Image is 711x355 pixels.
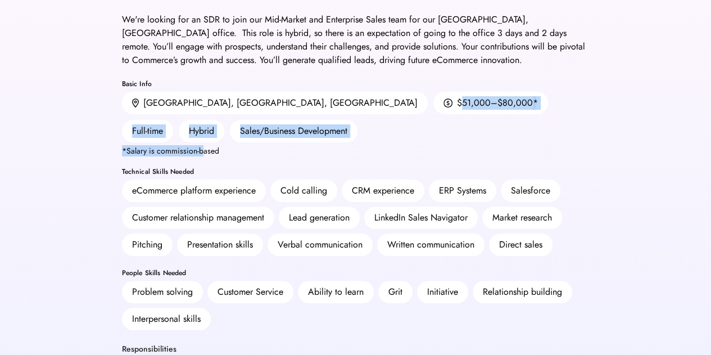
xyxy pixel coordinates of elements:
[230,120,357,142] div: Sales/Business Development
[439,184,486,197] div: ERP Systems
[483,285,562,299] div: Relationship building
[278,238,363,251] div: Verbal communication
[132,312,201,326] div: Interpersonal skills
[132,98,139,108] img: location.svg
[122,80,590,87] div: Basic Info
[388,285,402,299] div: Grit
[122,147,219,155] div: *Salary is commission-based
[443,98,452,108] img: money.svg
[387,238,474,251] div: Written communication
[511,184,550,197] div: Salesforce
[122,168,590,175] div: Technical Skills Needed
[143,96,418,110] div: [GEOGRAPHIC_DATA], [GEOGRAPHIC_DATA], [GEOGRAPHIC_DATA]
[289,211,350,224] div: Lead generation
[492,211,552,224] div: Market research
[122,120,173,142] div: Full-time
[218,285,283,299] div: Customer Service
[132,238,162,251] div: Pitching
[132,285,193,299] div: Problem solving
[427,285,458,299] div: Initiative
[179,120,224,142] div: Hybrid
[352,184,414,197] div: CRM experience
[122,13,590,67] div: We're looking for an SDR to join our Mid-Market and Enterprise Sales team for our [GEOGRAPHIC_DAT...
[132,211,264,224] div: Customer relationship management
[374,211,468,224] div: LinkedIn Sales Navigator
[132,184,256,197] div: eCommerce platform experience
[122,269,590,276] div: People Skills Needed
[280,184,327,197] div: Cold calling
[187,238,253,251] div: Presentation skills
[308,285,364,299] div: Ability to learn
[122,344,176,355] div: Responsibilities
[457,96,533,110] div: $51,000–$80,000
[499,238,542,251] div: Direct sales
